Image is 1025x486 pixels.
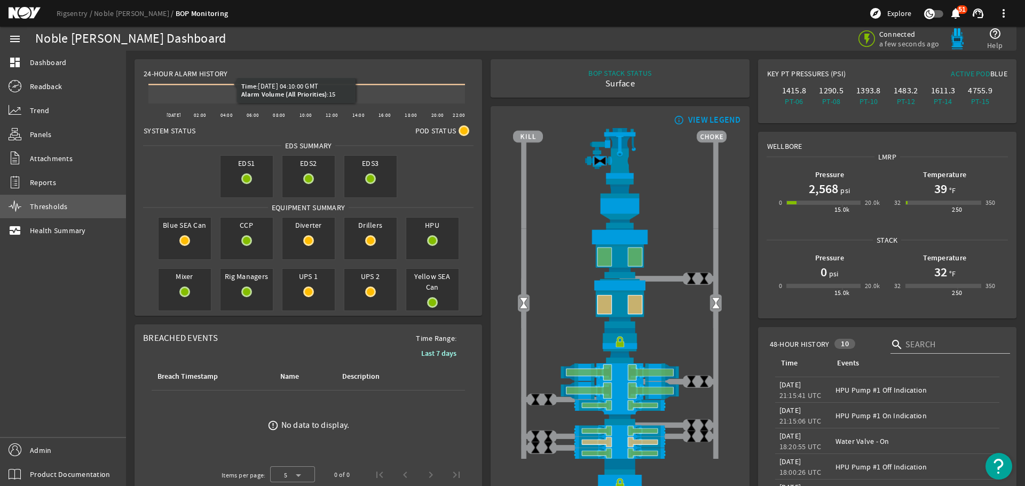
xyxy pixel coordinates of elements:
button: Explore [865,5,916,22]
mat-icon: info_outline [672,116,684,124]
legacy-datetime-component: [DATE] [779,380,801,389]
div: 15.0k [834,288,850,298]
div: 0 of 0 [334,469,350,480]
div: Time [781,357,798,369]
img: ValveClose.png [685,272,698,285]
div: No data to display. [281,420,350,431]
img: RiserConnectorLock.png [513,328,727,363]
div: Name [279,371,328,383]
text: [DATE] [167,112,182,118]
span: Equipment Summary [268,202,349,213]
h1: 0 [821,264,827,281]
span: System Status [144,125,195,136]
text: 06:00 [247,112,259,118]
div: Description [341,371,417,383]
span: Diverter [282,218,335,233]
div: Items per page: [222,470,266,481]
span: Blue [990,69,1007,78]
div: HPU Pump #1 Off Indication [835,385,995,395]
img: ValveClose.png [698,272,711,285]
a: Noble [PERSON_NAME] [94,9,176,18]
span: Time Range: [407,333,465,344]
div: Key PT Pressures (PSI) [767,68,887,83]
button: 51 [950,8,961,19]
span: Blue SEA Can [159,218,211,233]
legacy-datetime-component: 18:00:26 UTC [779,467,822,477]
img: ValveClose.png [542,393,555,406]
legacy-datetime-component: [DATE] [779,405,801,415]
img: ValveClose.png [698,419,711,432]
span: °F [947,268,956,279]
div: Breach Timestamp [156,371,266,383]
img: PipeRamOpen.png [513,448,727,459]
img: RiserAdapter.png [513,128,727,179]
mat-icon: error_outline [267,420,279,431]
img: ValveClose.png [685,375,698,388]
span: Drillers [344,218,397,233]
legacy-datetime-component: 21:15:06 UTC [779,416,822,426]
div: PT-06 [778,96,811,107]
text: 18:00 [405,112,417,118]
span: Active Pod [951,69,990,78]
span: 24-Hour Alarm History [144,68,227,79]
span: CCP [220,218,273,233]
i: search [890,338,903,351]
h1: 39 [934,180,947,197]
img: ValveClose.png [529,441,542,454]
mat-icon: notifications [949,7,962,20]
b: Pressure [815,170,844,180]
div: 4755.9 [964,85,997,96]
span: a few seconds ago [879,39,939,49]
img: ValveClose.png [542,430,555,443]
h1: 32 [934,264,947,281]
div: PT-10 [852,96,885,107]
img: ShearRamOpen.png [513,363,727,381]
span: Yellow SEA Can [406,269,459,294]
text: 10:00 [299,112,312,118]
div: Events [835,357,991,369]
span: EDS2 [282,156,335,171]
legacy-datetime-component: 18:20:55 UTC [779,442,822,451]
b: Pressure [815,253,844,263]
b: Temperature [923,170,966,180]
button: more_vert [991,1,1016,26]
span: Readback [30,81,62,92]
div: 10 [834,339,855,349]
span: EDS SUMMARY [281,140,336,151]
img: PipeRamOpen.png [513,400,727,411]
img: Valve2Open.png [709,297,722,309]
span: Attachments [30,153,73,164]
span: Rig Managers [220,269,273,284]
span: 48-Hour History [770,339,830,349]
span: Connected [879,29,939,39]
text: 22:00 [453,112,465,118]
img: PipeRamOpenBlock.png [513,436,727,448]
legacy-datetime-component: [DATE] [779,457,801,466]
img: ValveClose.png [698,430,711,443]
span: Stack [873,235,901,245]
a: Rigsentry [57,9,94,18]
button: Open Resource Center [985,453,1012,480]
div: BOP STACK STATUS [588,68,651,78]
img: FlexJoint.png [513,179,727,228]
span: Help [987,40,1003,51]
div: 15.0k [834,204,850,215]
span: Breached Events [143,332,218,344]
img: Valve2Open.png [517,297,530,309]
mat-icon: menu [9,33,21,45]
span: Product Documentation [30,469,110,480]
text: 12:00 [326,112,338,118]
span: Thresholds [30,201,68,212]
span: EDS3 [344,156,397,171]
img: ValveClose.png [529,393,542,406]
span: °F [947,185,956,196]
mat-icon: support_agent [972,7,984,20]
input: Search [905,338,1002,351]
span: Pod Status [415,125,456,136]
div: 32 [894,197,901,208]
span: Explore [887,8,911,19]
div: Time [779,357,823,369]
legacy-datetime-component: [DATE] [779,431,801,441]
div: 32 [894,281,901,291]
mat-icon: monitor_heart [9,224,21,237]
